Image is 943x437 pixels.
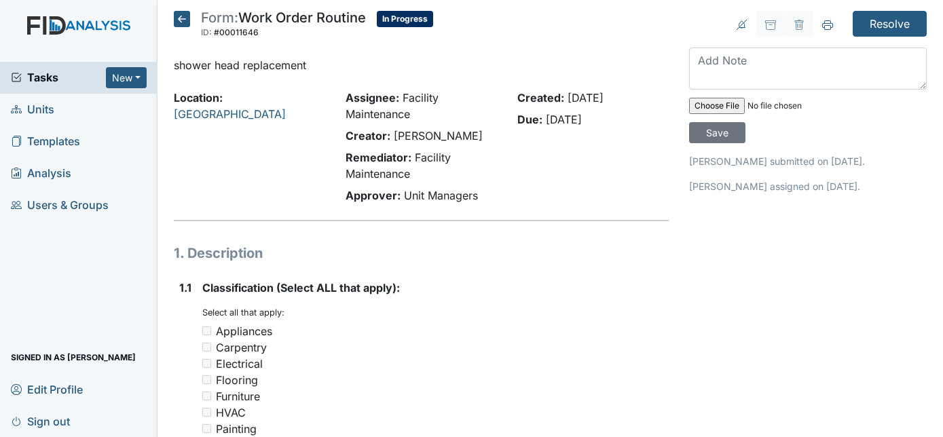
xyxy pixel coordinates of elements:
[216,323,272,339] div: Appliances
[216,388,260,404] div: Furniture
[346,91,399,104] strong: Assignee:
[689,179,927,193] p: [PERSON_NAME] assigned on [DATE].
[404,189,478,202] span: Unit Managers
[546,113,582,126] span: [DATE]
[346,129,390,142] strong: Creator:
[216,356,263,372] div: Electrical
[11,69,106,85] a: Tasks
[11,131,80,152] span: Templates
[11,99,54,120] span: Units
[11,411,70,432] span: Sign out
[214,27,259,37] span: #00011646
[394,129,483,142] span: [PERSON_NAME]
[11,163,71,184] span: Analysis
[377,11,433,27] span: In Progress
[11,195,109,216] span: Users & Groups
[346,151,411,164] strong: Remediator:
[179,280,191,296] label: 1.1
[174,91,223,104] strong: Location:
[201,11,366,41] div: Work Order Routine
[201,27,212,37] span: ID:
[346,189,401,202] strong: Approver:
[202,326,211,335] input: Appliances
[202,375,211,384] input: Flooring
[106,67,147,88] button: New
[216,372,258,388] div: Flooring
[568,91,604,104] span: [DATE]
[216,404,246,421] div: HVAC
[202,359,211,368] input: Electrical
[202,343,211,351] input: Carpentry
[202,281,400,294] span: Classification (Select ALL that apply):
[174,107,286,121] a: [GEOGRAPHIC_DATA]
[201,9,238,26] span: Form:
[202,408,211,417] input: HVAC
[517,91,564,104] strong: Created:
[202,307,284,318] small: Select all that apply:
[202,392,211,400] input: Furniture
[689,122,745,143] input: Save
[216,339,267,356] div: Carpentry
[11,347,136,368] span: Signed in as [PERSON_NAME]
[216,421,257,437] div: Painting
[11,379,83,400] span: Edit Profile
[689,154,927,168] p: [PERSON_NAME] submitted on [DATE].
[517,113,542,126] strong: Due:
[853,11,927,37] input: Resolve
[174,243,669,263] h1: 1. Description
[174,57,669,73] p: shower head replacement
[202,424,211,433] input: Painting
